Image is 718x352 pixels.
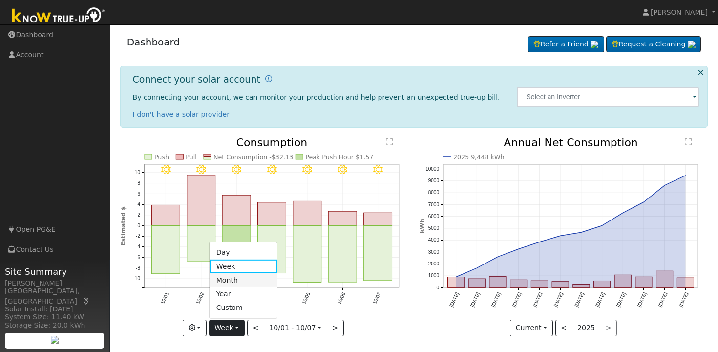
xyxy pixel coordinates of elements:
rect: onclick="" [187,175,215,226]
text: 1000 [428,273,440,279]
text: 7000 [428,202,440,207]
text: kWh [419,219,425,234]
rect: onclick="" [328,212,357,226]
rect: onclick="" [293,226,321,283]
text: 0 [436,285,439,290]
rect: onclick="" [614,275,631,288]
circle: onclick="" [558,234,562,238]
rect: onclick="" [531,281,548,288]
rect: onclick="" [222,196,251,226]
a: Week [210,260,277,273]
i: 10/06 - Clear [338,165,347,175]
rect: onclick="" [187,226,215,262]
rect: onclick="" [489,277,506,288]
a: Month [210,273,277,287]
text: -4 [136,244,140,250]
rect: onclick="" [364,226,392,281]
text: 10/02 [195,291,205,305]
rect: onclick="" [293,201,321,226]
circle: onclick="" [496,255,500,259]
rect: onclick="" [656,271,673,288]
img: retrieve [51,336,59,344]
text: Consumption [236,136,307,149]
button: 2025 [572,320,601,336]
text: [DATE] [532,292,543,308]
button: > [327,320,344,336]
circle: onclick="" [621,211,625,215]
rect: onclick="" [594,281,611,288]
rect: onclick="" [257,226,286,273]
rect: onclick="" [573,285,590,288]
a: Map [82,297,91,305]
text: [DATE] [595,292,606,308]
text: 8 [137,180,140,186]
rect: onclick="" [364,213,392,226]
a: Custom [210,301,277,314]
i: 10/02 - MostlyClear [196,165,206,175]
text: Peak Push Hour $1.57 [305,154,373,161]
img: retrieve [688,41,696,48]
text: -10 [133,276,140,282]
text: -6 [136,255,140,260]
rect: onclick="" [328,226,357,283]
a: Refer a Friend [528,36,604,53]
text: 10000 [425,166,439,172]
text: 6000 [428,214,440,219]
button: < [555,320,572,336]
text: [DATE] [469,292,481,308]
h1: Connect your solar account [133,74,260,85]
rect: onclick="" [151,205,180,226]
text: 9000 [428,178,440,183]
a: Request a Cleaning [606,36,701,53]
text: -2 [136,234,140,239]
rect: onclick="" [510,280,527,288]
circle: onclick="" [517,247,521,251]
circle: onclick="" [454,275,458,279]
i: 10/05 - Clear [302,165,312,175]
text: -8 [136,265,140,271]
text: 2025 9,448 kWh [453,154,505,161]
text: 10/06 [336,291,346,305]
input: Select an Inverter [517,87,699,107]
rect: onclick="" [552,282,569,288]
text: 10/05 [301,291,311,305]
text: Pull [186,154,197,161]
rect: onclick="" [635,277,652,288]
div: Storage Size: 20.0 kWh [5,320,105,330]
circle: onclick="" [684,174,688,177]
text: 4000 [428,238,440,243]
text: 3000 [428,249,440,255]
rect: onclick="" [468,279,485,288]
text: 0 [137,223,140,228]
a: Dashboard [127,36,180,48]
span: Site Summary [5,265,105,278]
div: [GEOGRAPHIC_DATA], [GEOGRAPHIC_DATA] [5,286,105,307]
text: [DATE] [553,292,564,308]
button: Current [510,320,553,336]
text: 4 [137,202,140,207]
text: [DATE] [448,292,460,308]
img: Know True-Up [7,5,110,27]
text: Annual Net Consumption [504,136,638,149]
circle: onclick="" [642,200,646,204]
span: By connecting your account, we can monitor your production and help prevent an unexpected true-up... [133,93,500,101]
text: 10 [134,170,140,175]
text: 6 [137,191,140,197]
text:  [386,138,393,146]
rect: onclick="" [257,202,286,226]
button: Week [209,320,245,336]
text: [DATE] [490,292,502,308]
text: [DATE] [615,292,627,308]
circle: onclick="" [663,184,667,188]
text: [DATE] [678,292,689,308]
div: System Size: 11.40 kW [5,312,105,322]
i: 10/01 - Clear [161,165,170,175]
text: 10/07 [372,291,382,305]
i: 10/04 - Clear [267,165,276,175]
text: Net Consumption -$32.13 [213,154,293,161]
rect: onclick="" [151,226,180,274]
rect: onclick="" [448,277,465,288]
a: Day [210,246,277,260]
text: Push [154,154,169,161]
rect: onclick="" [222,226,251,274]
